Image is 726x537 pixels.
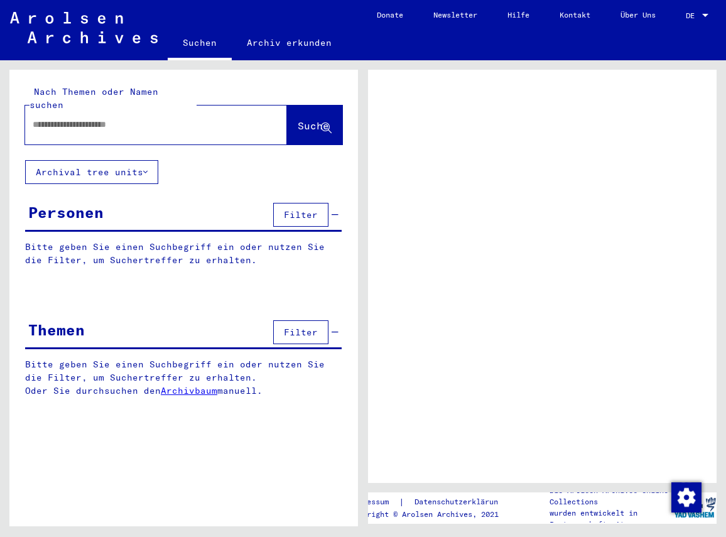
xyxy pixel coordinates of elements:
span: Filter [284,209,318,220]
a: Datenschutzerklärung [404,496,517,509]
img: Arolsen_neg.svg [10,12,158,43]
img: Zustimmung ändern [671,482,702,513]
button: Filter [273,203,328,227]
button: Filter [273,320,328,344]
p: Die Arolsen Archives Online-Collections [550,485,673,507]
div: Personen [28,201,104,224]
span: DE [686,11,700,20]
span: Filter [284,327,318,338]
a: Impressum [349,496,399,509]
a: Archiv erkunden [232,28,347,58]
div: Themen [28,318,85,341]
button: Archival tree units [25,160,158,184]
div: Zustimmung ändern [671,482,701,512]
button: Suche [287,106,342,144]
p: Bitte geben Sie einen Suchbegriff ein oder nutzen Sie die Filter, um Suchertreffer zu erhalten. [25,241,342,267]
div: | [349,496,517,509]
a: Archivbaum [161,385,217,396]
p: wurden entwickelt in Partnerschaft mit [550,507,673,530]
mat-label: Nach Themen oder Namen suchen [30,86,158,111]
span: Suche [298,119,329,132]
p: Bitte geben Sie einen Suchbegriff ein oder nutzen Sie die Filter, um Suchertreffer zu erhalten. O... [25,358,342,398]
p: Copyright © Arolsen Archives, 2021 [349,509,517,520]
a: Suchen [168,28,232,60]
